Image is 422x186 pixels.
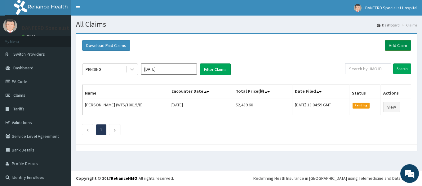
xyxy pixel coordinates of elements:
[76,20,417,28] h1: All Claims
[353,103,370,108] span: Pending
[292,99,349,115] td: [DATE] 13:04:59 GMT
[113,127,116,133] a: Next page
[365,5,417,11] span: DANFERD Specialist Hospital
[13,51,45,57] span: Switch Providers
[13,92,25,98] span: Claims
[377,22,400,28] a: Dashboard
[233,85,292,99] th: Total Price(₦)
[233,99,292,115] td: 52,439.60
[22,34,37,38] a: Online
[82,85,169,99] th: Name
[3,19,17,33] img: User Image
[86,66,101,72] div: PENDING
[13,106,24,112] span: Tariffs
[82,40,130,51] button: Download Paid Claims
[381,85,411,99] th: Actions
[354,4,362,12] img: User Image
[141,63,197,75] input: Select Month and Year
[86,127,89,133] a: Previous page
[393,63,411,74] input: Search
[169,99,233,115] td: [DATE]
[169,85,233,99] th: Encounter Date
[400,22,417,28] li: Claims
[100,127,102,133] a: Page 1 is your current page
[292,85,349,99] th: Date Filed
[349,85,381,99] th: Status
[71,170,422,186] footer: All rights reserved.
[76,175,139,181] strong: Copyright © 2017 .
[111,175,137,181] a: RelianceHMO
[383,102,400,112] a: View
[200,63,231,75] button: Filter Claims
[345,63,391,74] input: Search by HMO ID
[22,25,91,31] p: DANFERD Specialist Hospital
[82,99,169,115] td: [PERSON_NAME] (WTS/10015/B)
[13,65,33,71] span: Dashboard
[385,40,411,51] a: Add Claim
[253,175,417,181] div: Redefining Heath Insurance in [GEOGRAPHIC_DATA] using Telemedicine and Data Science!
